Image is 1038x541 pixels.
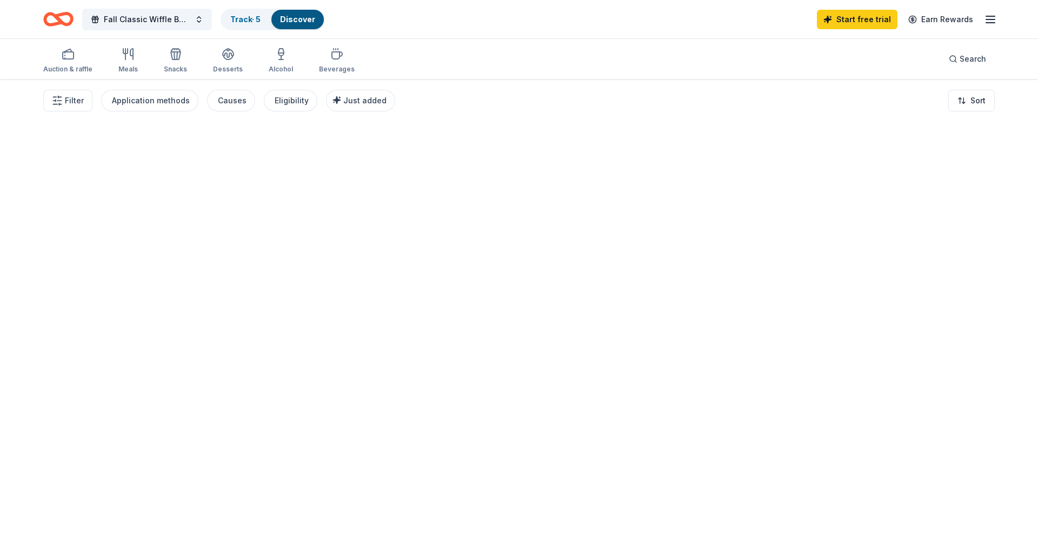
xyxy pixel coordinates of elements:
button: Sort [948,90,995,111]
a: Home [43,6,74,32]
button: Track· 5Discover [221,9,325,30]
button: Application methods [101,90,198,111]
div: Causes [218,94,247,107]
a: Start free trial [817,10,897,29]
div: Desserts [213,65,243,74]
button: Filter [43,90,92,111]
span: Fall Classic Wiffle Ball Tournament [104,13,190,26]
div: Application methods [112,94,190,107]
a: Discover [280,15,315,24]
div: Beverages [319,65,355,74]
div: Auction & raffle [43,65,92,74]
button: Eligibility [264,90,317,111]
button: Search [940,48,995,70]
button: Just added [326,90,395,111]
button: Alcohol [269,43,293,79]
div: Alcohol [269,65,293,74]
a: Earn Rewards [902,10,980,29]
div: Meals [118,65,138,74]
span: Filter [65,94,84,107]
span: Search [960,52,986,65]
button: Fall Classic Wiffle Ball Tournament [82,9,212,30]
span: Sort [970,94,986,107]
button: Causes [207,90,255,111]
a: Track· 5 [230,15,261,24]
span: Just added [343,96,387,105]
button: Desserts [213,43,243,79]
button: Meals [118,43,138,79]
button: Auction & raffle [43,43,92,79]
button: Snacks [164,43,187,79]
button: Beverages [319,43,355,79]
div: Snacks [164,65,187,74]
div: Eligibility [275,94,309,107]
